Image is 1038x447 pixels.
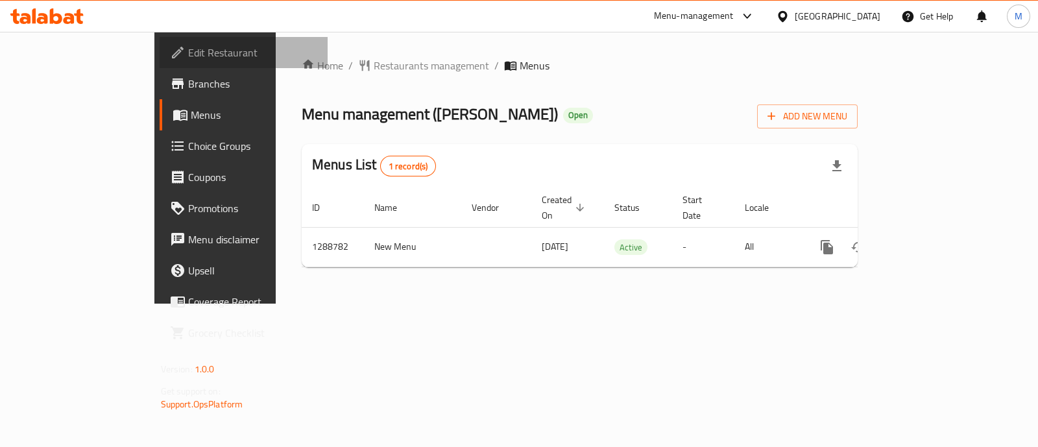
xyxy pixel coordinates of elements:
span: Coupons [188,169,317,185]
li: / [348,58,353,73]
button: more [812,232,843,263]
button: Change Status [843,232,874,263]
td: 1288782 [302,227,364,267]
th: Actions [801,188,947,228]
span: Add New Menu [767,108,847,125]
span: Created On [542,192,588,223]
a: Grocery Checklist [160,317,328,348]
button: Add New Menu [757,104,858,128]
span: Upsell [188,263,317,278]
td: New Menu [364,227,461,267]
span: Branches [188,76,317,91]
span: Promotions [188,200,317,216]
div: [GEOGRAPHIC_DATA] [795,9,880,23]
a: Support.OpsPlatform [161,396,243,413]
span: Name [374,200,414,215]
a: Branches [160,68,328,99]
a: Choice Groups [160,130,328,162]
a: Menu disclaimer [160,224,328,255]
span: Start Date [682,192,719,223]
div: Total records count [380,156,437,176]
span: Open [563,110,593,121]
span: M [1015,9,1022,23]
div: Menu-management [654,8,734,24]
span: Version: [161,361,193,378]
a: Coupons [160,162,328,193]
span: Coverage Report [188,294,317,309]
span: Menus [520,58,549,73]
a: Menus [160,99,328,130]
span: Edit Restaurant [188,45,317,60]
div: Open [563,108,593,123]
span: [DATE] [542,238,568,255]
a: Edit Restaurant [160,37,328,68]
a: Restaurants management [358,58,489,73]
a: Coverage Report [160,286,328,317]
li: / [494,58,499,73]
a: Upsell [160,255,328,286]
a: Promotions [160,193,328,224]
div: Active [614,239,647,255]
span: Get support on: [161,383,221,400]
span: Menu management ( [PERSON_NAME] ) [302,99,558,128]
span: Menu disclaimer [188,232,317,247]
span: Active [614,240,647,255]
td: All [734,227,801,267]
span: Locale [745,200,786,215]
span: Choice Groups [188,138,317,154]
span: 1 record(s) [381,160,436,173]
h2: Menus List [312,155,436,176]
span: Status [614,200,657,215]
td: - [672,227,734,267]
div: Export file [821,151,852,182]
span: Restaurants management [374,58,489,73]
span: Grocery Checklist [188,325,317,341]
span: ID [312,200,337,215]
span: Vendor [472,200,516,215]
table: enhanced table [302,188,947,267]
nav: breadcrumb [302,58,858,73]
span: Menus [191,107,317,123]
span: 1.0.0 [195,361,215,378]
